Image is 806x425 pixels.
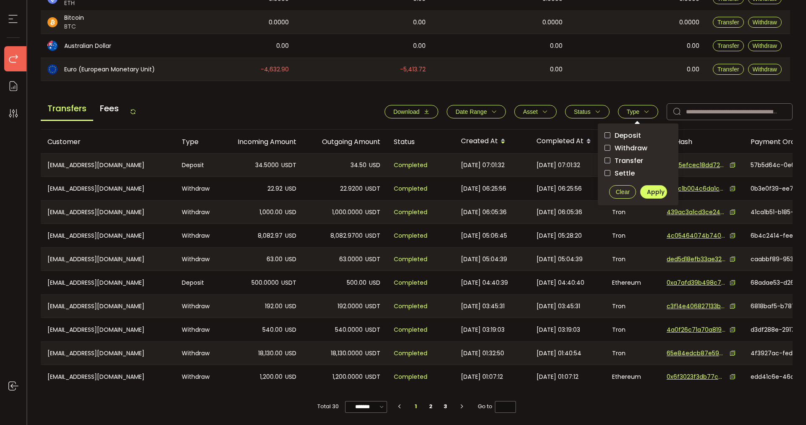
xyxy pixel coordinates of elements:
[394,349,427,358] span: Completed
[265,302,283,311] span: 192.00
[175,248,219,270] div: Withdraw
[47,17,58,27] img: btc_portfolio.svg
[41,295,175,317] div: [EMAIL_ADDRESS][DOMAIN_NAME]
[255,160,279,170] span: 34.5000
[365,372,380,382] span: USDT
[687,41,699,51] span: 0.00
[536,278,584,288] span: [DATE] 04:40:40
[764,385,806,425] iframe: Chat Widget
[610,144,647,152] span: Withdraw
[394,160,427,170] span: Completed
[261,65,289,74] span: -4,632.90
[281,160,296,170] span: USDT
[365,207,380,217] span: USDT
[536,325,580,335] span: [DATE] 03:19:03
[514,105,557,118] button: Asset
[753,19,777,26] span: Withdraw
[408,401,423,412] li: 1
[604,130,672,178] div: checkbox-group
[400,65,426,74] span: -5,413.72
[667,302,725,311] span: c3f14e406827133b93f12d5b60ad6928b55a500251783e9063134cad2bf15bff
[616,189,630,195] span: Clear
[748,64,782,75] button: Withdraw
[413,41,426,51] span: 0.00
[385,105,438,118] button: Download
[667,325,725,334] span: 4a0f26c71a70a819d1667a4e466213a9dffe2b23987abbfb35d35a9bc604561e
[394,254,427,264] span: Completed
[687,65,699,74] span: 0.00
[267,184,283,194] span: 22.92
[550,41,563,51] span: 0.00
[647,188,665,196] span: Apply
[365,184,380,194] span: USDT
[340,184,363,194] span: 22.9200
[713,64,744,75] button: Transfer
[365,302,380,311] span: USDT
[258,349,283,358] span: 18,130.00
[627,108,639,115] span: Type
[41,154,175,176] div: [EMAIL_ADDRESS][DOMAIN_NAME]
[667,255,725,264] span: ded5d18efb33ae327254da5e5469d3959c3cac431d8417dd083fae3120344b88
[530,134,605,149] div: Completed At
[605,271,660,294] div: Ethereum
[393,108,419,115] span: Download
[478,401,516,412] span: Go to
[536,372,578,382] span: [DATE] 01:07:12
[667,373,725,381] span: 0x6f3023f3db77cadb9b53585828236286629601f62d9637c3a80370e84032ec8c
[461,160,505,170] span: [DATE] 07:01:32
[394,231,427,241] span: Completed
[219,137,303,147] div: Incoming Amount
[47,64,58,74] img: eur_portfolio.svg
[536,254,583,264] span: [DATE] 05:04:39
[303,137,387,147] div: Outgoing Amount
[461,207,507,217] span: [DATE] 06:05:36
[175,154,219,176] div: Deposit
[523,108,538,115] span: Asset
[175,137,219,147] div: Type
[365,325,380,335] span: USDT
[565,105,610,118] button: Status
[574,108,591,115] span: Status
[717,42,739,49] span: Transfer
[610,157,643,165] span: Transfer
[461,325,505,335] span: [DATE] 03:19:03
[267,254,283,264] span: 63.00
[285,349,296,358] span: USD
[175,271,219,294] div: Deposit
[41,318,175,341] div: [EMAIL_ADDRESS][DOMAIN_NAME]
[175,224,219,247] div: Withdraw
[447,105,506,118] button: Date Range
[618,105,658,118] button: Type
[175,177,219,200] div: Withdraw
[660,137,744,147] div: Tx Hash
[260,372,283,382] span: 1,200.00
[394,278,427,288] span: Completed
[717,19,739,26] span: Transfer
[64,13,84,22] span: Bitcoin
[41,137,175,147] div: Customer
[41,271,175,294] div: [EMAIL_ADDRESS][DOMAIN_NAME]
[550,65,563,74] span: 0.00
[331,349,363,358] span: 18,130.0000
[536,207,582,217] span: [DATE] 06:05:36
[41,201,175,223] div: [EMAIL_ADDRESS][DOMAIN_NAME]
[455,108,487,115] span: Date Range
[41,97,93,121] span: Transfers
[64,22,84,31] span: BTC
[394,325,427,335] span: Completed
[605,201,660,223] div: Tron
[285,302,296,311] span: USD
[365,349,380,358] span: USDT
[64,65,155,74] span: Euro (European Monetary Unit)
[748,40,782,51] button: Withdraw
[717,66,739,73] span: Transfer
[365,231,380,241] span: USDT
[41,342,175,365] div: [EMAIL_ADDRESS][DOMAIN_NAME]
[175,342,219,365] div: Withdraw
[667,349,725,358] span: 65e84edcb87e59ee898a25890d66c68e22e0d777cc42206f3bc68199c730469e
[369,160,380,170] span: USD
[276,41,289,51] span: 0.00
[281,278,296,288] span: USDT
[175,295,219,317] div: Withdraw
[259,207,283,217] span: 1,000.00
